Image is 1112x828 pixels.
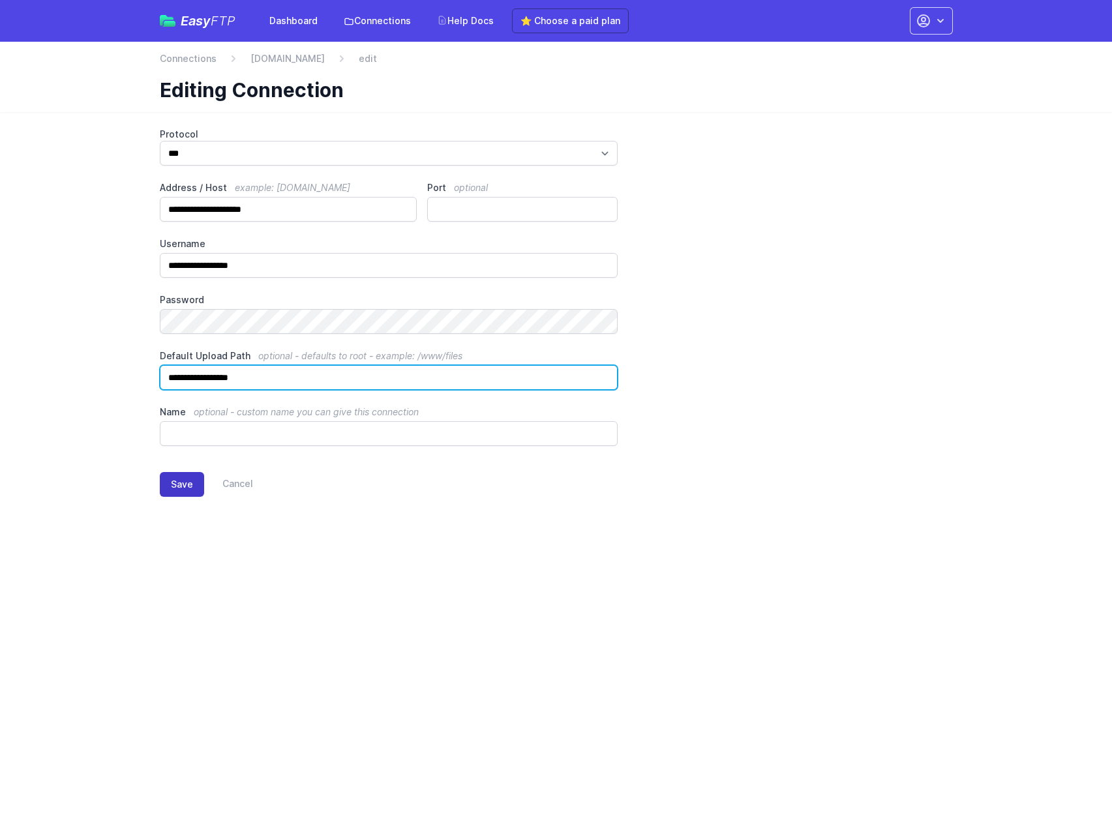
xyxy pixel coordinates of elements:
[427,181,618,194] label: Port
[160,472,204,497] button: Save
[160,293,618,306] label: Password
[512,8,629,33] a: ⭐ Choose a paid plan
[211,13,235,29] span: FTP
[1047,763,1096,812] iframe: Drift Widget Chat Controller
[160,52,217,65] a: Connections
[258,350,462,361] span: optional - defaults to root - example: /www/files
[194,406,419,417] span: optional - custom name you can give this connection
[429,9,502,33] a: Help Docs
[160,78,942,102] h1: Editing Connection
[359,52,377,65] span: edit
[250,52,325,65] a: [DOMAIN_NAME]
[204,472,253,497] a: Cancel
[181,14,235,27] span: Easy
[160,14,235,27] a: EasyFTP
[160,128,618,141] label: Protocol
[160,349,618,362] label: Default Upload Path
[454,182,488,193] span: optional
[336,9,419,33] a: Connections
[262,9,325,33] a: Dashboard
[160,181,417,194] label: Address / Host
[235,182,350,193] span: example: [DOMAIN_NAME]
[160,52,953,73] nav: Breadcrumb
[160,15,175,27] img: easyftp_logo.png
[160,406,618,419] label: Name
[160,237,618,250] label: Username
